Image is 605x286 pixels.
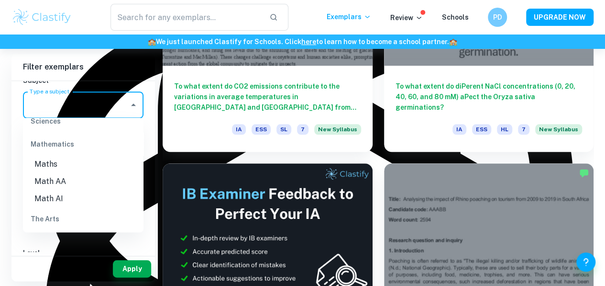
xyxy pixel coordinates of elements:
span: IA [452,124,466,135]
h6: To what extent do CO2 emissions contribute to the variations in average temperatures in [GEOGRAPH... [174,81,361,113]
a: here [301,38,316,46]
div: Mathematics [23,132,143,155]
h6: We just launched Clastify for Schools. Click to learn how to become a school partner. [2,36,603,47]
h6: Level [23,248,143,258]
span: New Syllabus [314,124,361,135]
span: IA [232,124,246,135]
li: Math AI [23,190,143,207]
button: PD [488,8,507,27]
p: Exemplars [327,11,371,22]
button: Apply [113,260,151,277]
span: SL [276,124,291,135]
div: Starting from the May 2026 session, the ESS IA requirements have changed. We created this exempla... [535,124,582,140]
a: Schools [442,13,469,21]
div: Starting from the May 2026 session, the ESS IA requirements have changed. We created this exempla... [314,124,361,140]
img: Marked [579,168,589,178]
h6: PD [492,12,503,23]
div: The Arts [23,207,143,230]
span: 7 [518,124,529,135]
li: Maths [23,155,143,172]
button: UPGRADE NOW [526,9,594,26]
span: ESS [252,124,271,135]
span: New Syllabus [535,124,582,135]
span: 🏫 [449,38,457,46]
h6: To what extent do diPerent NaCl concentrations (0, 20, 40, 60, and 80 mM) aPect the Oryza sativa ... [396,81,583,113]
li: Math AA [23,172,143,190]
p: Review [390,12,423,23]
img: Clastify logo [11,8,72,27]
span: ESS [472,124,491,135]
input: Search for any exemplars... [110,4,262,31]
span: HL [497,124,512,135]
li: Dance [23,230,143,247]
button: Close [127,98,140,112]
h6: Filter exemplars [11,54,155,80]
span: 7 [297,124,308,135]
div: Sciences [23,109,143,132]
button: Help and Feedback [576,252,595,272]
label: Type a subject [30,87,69,95]
span: 🏫 [148,38,156,46]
